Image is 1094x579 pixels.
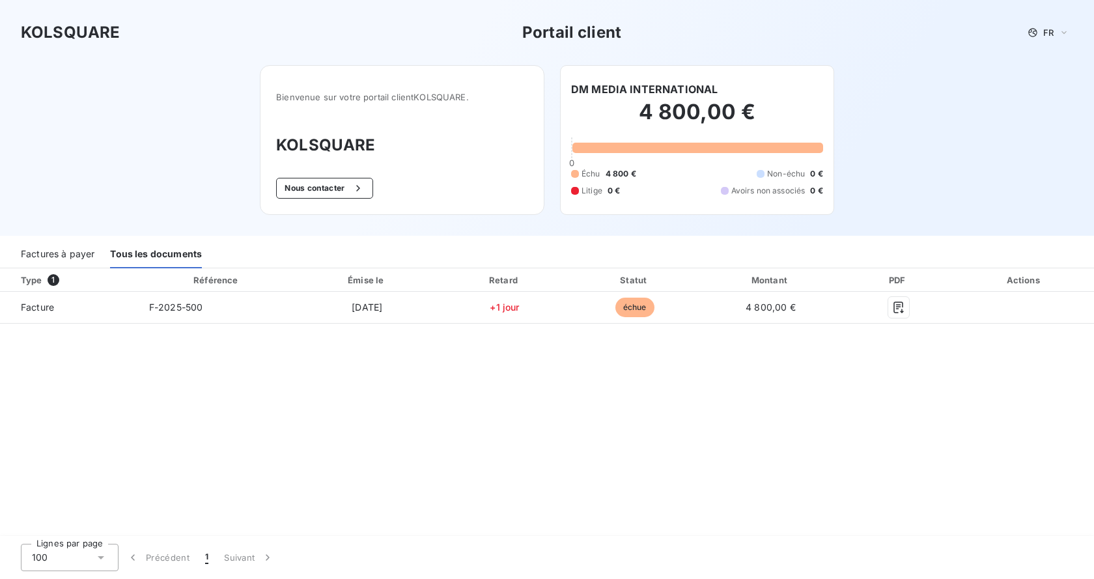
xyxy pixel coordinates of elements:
span: 1 [48,274,59,286]
span: 4 800 € [606,168,636,180]
button: Précédent [119,544,197,571]
div: Factures à payer [21,241,94,268]
button: Suivant [216,544,282,571]
div: Retard [442,274,568,287]
span: 1 [205,551,208,564]
div: Montant [702,274,840,287]
h2: 4 800,00 € [571,99,823,138]
span: Facture [10,301,128,314]
span: 0 € [608,185,620,197]
button: 1 [197,544,216,571]
span: 0 € [810,185,822,197]
span: 0 € [810,168,822,180]
div: Tous les documents [110,241,202,268]
button: Nous contacter [276,178,372,199]
span: 100 [32,551,48,564]
span: 4 800,00 € [746,302,796,313]
span: Avoirs non associés [731,185,806,197]
span: FR [1043,27,1054,38]
span: F-2025-500 [149,302,203,313]
div: Émise le [298,274,436,287]
span: Litige [582,185,602,197]
div: Actions [957,274,1091,287]
span: [DATE] [352,302,382,313]
span: Non-échu [767,168,805,180]
span: +1 jour [490,302,519,313]
div: PDF [845,274,952,287]
span: 0 [569,158,574,168]
h3: Portail client [522,21,621,44]
span: Bienvenue sur votre portail client KOLSQUARE . [276,92,528,102]
h3: KOLSQUARE [276,134,528,157]
div: Référence [193,275,238,285]
span: Échu [582,168,600,180]
div: Type [13,274,136,287]
h6: DM MEDIA INTERNATIONAL [571,81,718,97]
div: Statut [573,274,696,287]
h3: KOLSQUARE [21,21,120,44]
span: échue [615,298,654,317]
